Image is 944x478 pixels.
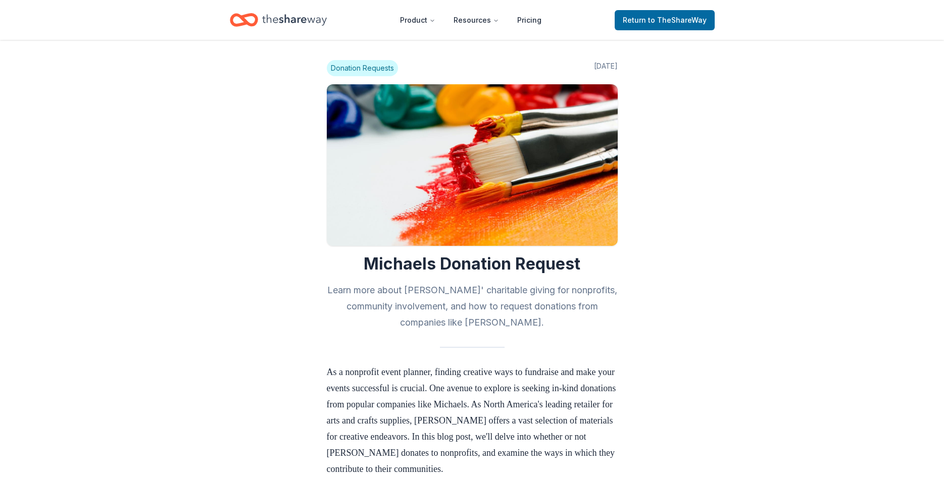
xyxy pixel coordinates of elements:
span: [DATE] [594,60,618,76]
p: As a nonprofit event planner, finding creative ways to fundraise and make your events successful ... [327,364,618,477]
a: Returnto TheShareWay [615,10,715,30]
h1: Michaels Donation Request [327,254,618,274]
a: Pricing [509,10,550,30]
h2: Learn more about [PERSON_NAME]' charitable giving for nonprofits, community involvement, and how ... [327,282,618,331]
span: Return [623,14,707,26]
img: Image for Michaels Donation Request [327,84,618,246]
a: Home [230,8,327,32]
button: Product [392,10,443,30]
span: to TheShareWay [648,16,707,24]
nav: Main [392,8,550,32]
button: Resources [445,10,507,30]
span: Donation Requests [327,60,398,76]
